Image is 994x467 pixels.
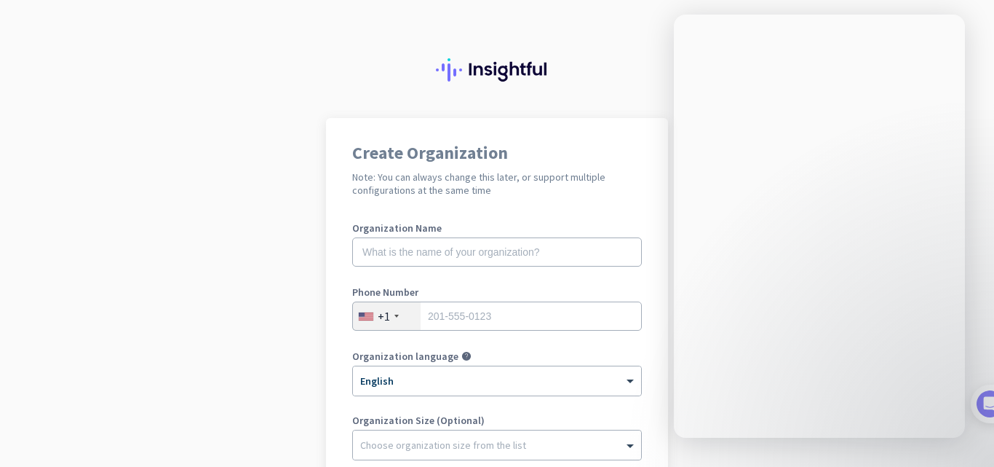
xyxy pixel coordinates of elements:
[352,302,642,331] input: 201-555-0123
[378,309,390,323] div: +1
[352,287,642,297] label: Phone Number
[352,415,642,425] label: Organization Size (Optional)
[352,144,642,162] h1: Create Organization
[352,170,642,197] h2: Note: You can always change this later, or support multiple configurations at the same time
[352,223,642,233] label: Organization Name
[461,351,472,361] i: help
[352,351,458,361] label: Organization language
[436,58,558,82] img: Insightful
[352,238,642,267] input: What is the name of your organization?
[674,15,965,438] iframe: Intercom live chat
